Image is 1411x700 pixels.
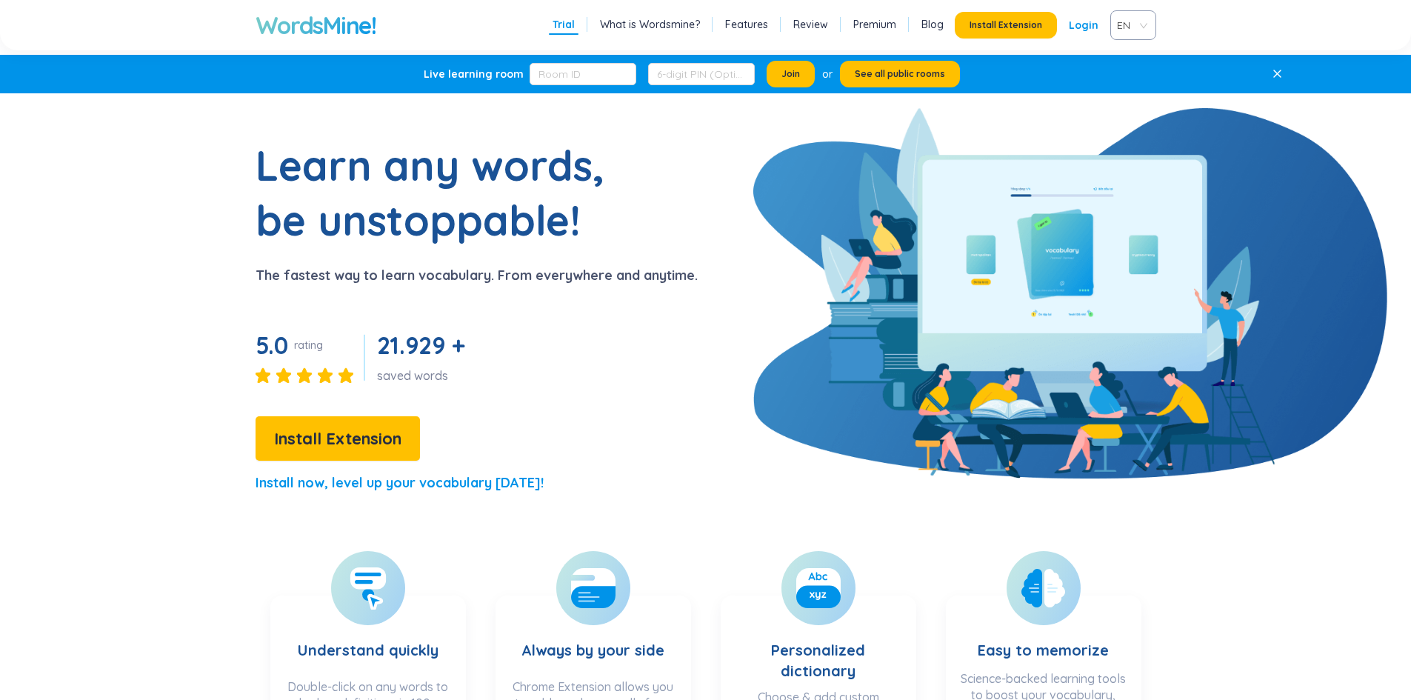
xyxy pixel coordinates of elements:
button: Join [767,61,815,87]
a: Blog [921,17,944,32]
a: Trial [553,17,575,32]
span: Install Extension [970,19,1042,31]
span: 21.929 + [377,330,465,360]
a: Premium [853,17,896,32]
div: Live learning room [424,67,524,81]
a: WordsMine! [256,10,376,40]
span: Install Extension [274,426,401,452]
button: Install Extension [955,12,1057,39]
h3: Personalized dictionary [735,610,901,681]
span: 5.0 [256,330,288,360]
div: saved words [377,367,471,384]
h3: Easy to memorize [978,610,1109,663]
h3: Always by your side [521,610,664,671]
a: Review [793,17,828,32]
a: Features [725,17,768,32]
h1: Learn any words, be unstoppable! [256,138,626,247]
h3: Understand quickly [298,610,438,671]
a: Install Extension [256,433,420,447]
span: Join [781,68,800,80]
p: The fastest way to learn vocabulary. From everywhere and anytime. [256,265,698,286]
a: What is Wordsmine? [600,17,700,32]
a: Login [1069,12,1098,39]
input: 6-digit PIN (Optional) [648,63,755,85]
p: Install now, level up your vocabulary [DATE]! [256,473,544,493]
button: See all public rooms [840,61,960,87]
div: or [822,66,833,82]
input: Room ID [530,63,636,85]
span: See all public rooms [855,68,945,80]
div: rating [294,338,323,353]
span: VIE [1117,14,1144,36]
button: Install Extension [256,416,420,461]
